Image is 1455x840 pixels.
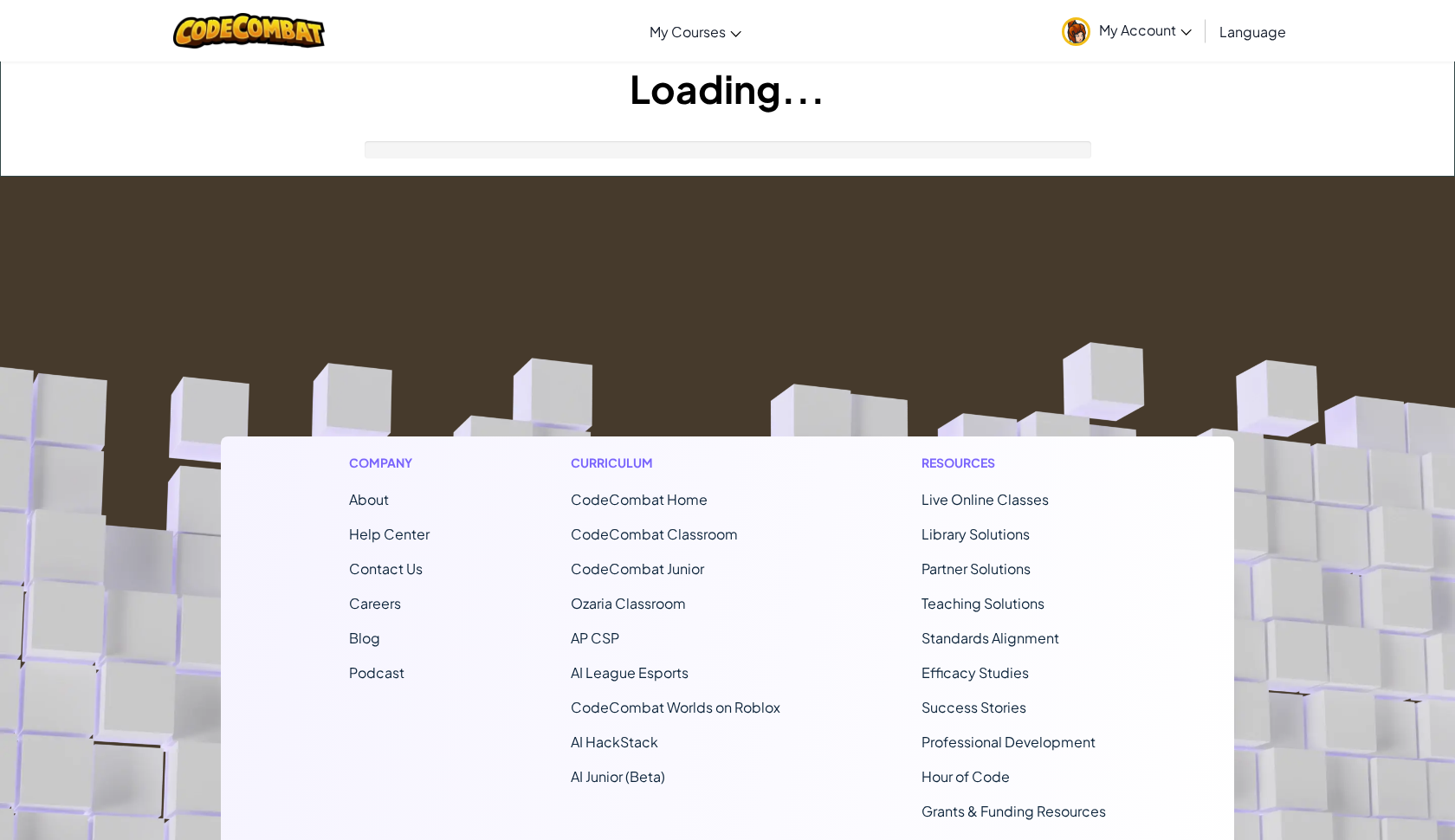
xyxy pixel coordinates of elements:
[571,490,708,508] span: CodeCombat Home
[571,559,704,578] a: CodeCombat Junior
[921,629,1059,647] a: Standards Alignment
[641,8,750,55] a: My Courses
[921,698,1026,716] a: Success Stories
[921,559,1031,578] a: Partner Solutions
[921,594,1044,612] a: Teaching Solutions
[349,525,430,543] a: Help Center
[571,767,665,785] a: AI Junior (Beta)
[1053,3,1200,58] a: My Account
[921,663,1029,682] a: Efficacy Studies
[173,13,325,48] img: CodeCombat logo
[349,663,404,682] a: Podcast
[921,733,1096,751] a: Professional Development
[571,525,738,543] a: CodeCombat Classroom
[349,490,389,508] a: About
[1062,17,1090,46] img: avatar
[349,629,380,647] a: Blog
[571,594,686,612] a: Ozaria Classroom
[571,629,619,647] a: AP CSP
[921,767,1010,785] a: Hour of Code
[921,802,1106,820] a: Grants & Funding Resources
[1099,21,1192,39] span: My Account
[349,594,401,612] a: Careers
[1219,23,1286,41] span: Language
[571,698,780,716] a: CodeCombat Worlds on Roblox
[349,559,423,578] span: Contact Us
[571,454,780,472] h1: Curriculum
[571,733,658,751] a: AI HackStack
[650,23,726,41] span: My Courses
[1,61,1454,115] h1: Loading...
[921,454,1106,472] h1: Resources
[921,525,1030,543] a: Library Solutions
[921,490,1049,508] a: Live Online Classes
[1211,8,1295,55] a: Language
[571,663,689,682] a: AI League Esports
[349,454,430,472] h1: Company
